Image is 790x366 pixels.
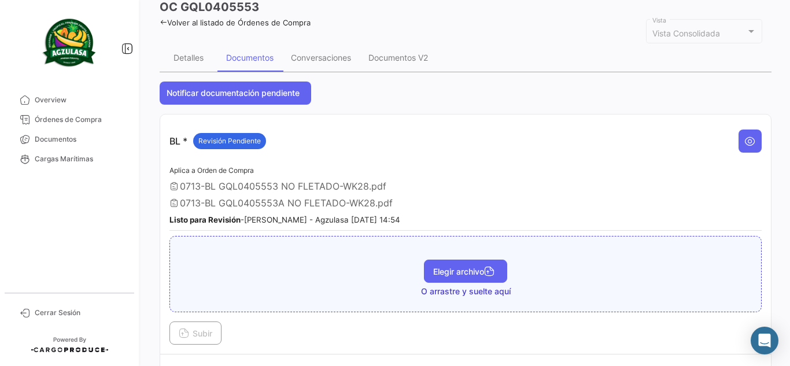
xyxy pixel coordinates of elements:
a: Overview [9,90,130,110]
a: Cargas Marítimas [9,149,130,169]
b: Listo para Revisión [169,215,241,224]
span: Subir [179,328,212,338]
button: Subir [169,321,222,345]
div: Documentos [226,53,274,62]
div: Documentos V2 [368,53,428,62]
span: Cerrar Sesión [35,308,125,318]
span: Overview [35,95,125,105]
span: O arrastre y suelte aquí [421,286,511,297]
a: Volver al listado de Órdenes de Compra [160,18,311,27]
small: - [PERSON_NAME] - Agzulasa [DATE] 14:54 [169,215,400,224]
span: 0713-BL GQL0405553A NO FLETADO-WK28.pdf [180,197,393,209]
a: Documentos [9,130,130,149]
div: Abrir Intercom Messenger [751,327,778,354]
span: Revisión Pendiente [198,136,261,146]
span: 0713-BL GQL0405553 NO FLETADO-WK28.pdf [180,180,386,192]
span: Documentos [35,134,125,145]
span: Aplica a Orden de Compra [169,166,254,175]
span: Vista Consolidada [652,28,720,38]
div: Conversaciones [291,53,351,62]
span: Cargas Marítimas [35,154,125,164]
img: agzulasa-logo.png [40,14,98,72]
button: Notificar documentación pendiente [160,82,311,105]
span: Órdenes de Compra [35,114,125,125]
div: Detalles [173,53,204,62]
button: Elegir archivo [424,260,507,283]
span: Elegir archivo [433,267,498,276]
a: Órdenes de Compra [9,110,130,130]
